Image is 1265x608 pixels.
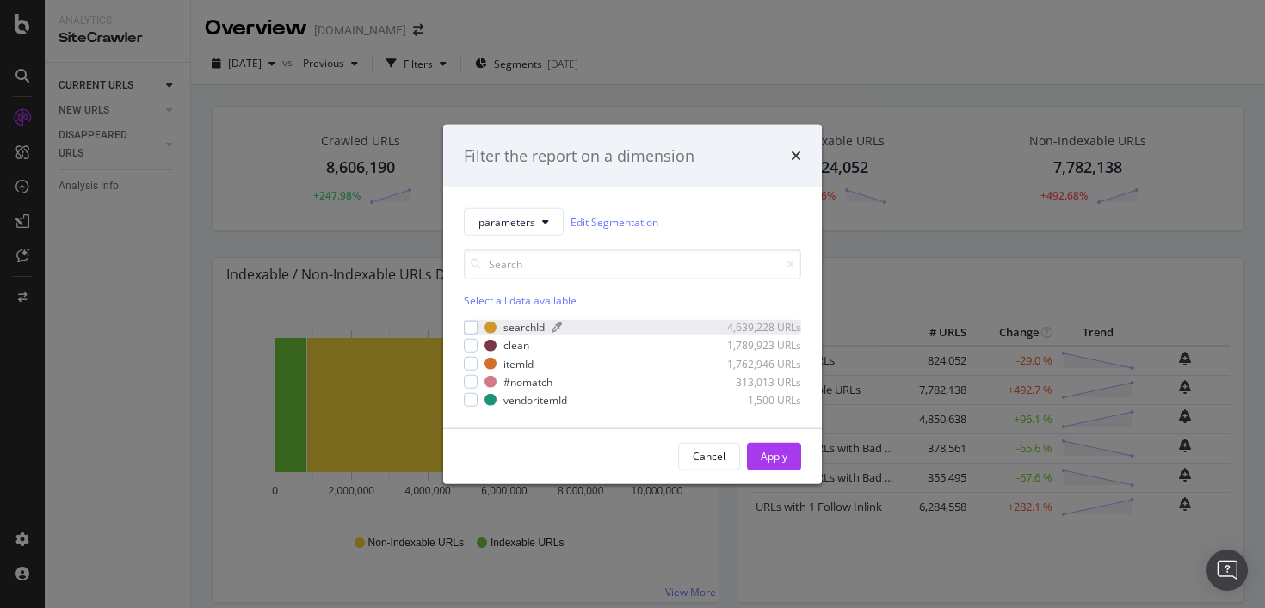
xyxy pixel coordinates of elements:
[1206,550,1248,591] div: Open Intercom Messenger
[443,124,822,484] div: modal
[717,338,801,353] div: 1,789,923 URLs
[464,293,801,308] div: Select all data available
[503,320,545,335] div: searchId
[464,144,694,167] div: Filter the report on a dimension
[503,356,534,371] div: itemId
[678,443,740,470] button: Cancel
[503,393,567,408] div: vendoritemId
[717,374,801,389] div: 313,013 URLs
[791,144,801,167] div: times
[464,208,564,236] button: parameters
[717,393,801,408] div: 1,500 URLs
[717,320,801,335] div: 4,639,228 URLs
[571,212,658,230] a: Edit Segmentation
[464,249,801,279] input: Search
[761,449,787,464] div: Apply
[478,214,535,229] span: parameters
[747,443,801,470] button: Apply
[503,338,529,353] div: clean
[693,449,725,464] div: Cancel
[717,356,801,371] div: 1,762,946 URLs
[503,374,552,389] div: #nomatch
